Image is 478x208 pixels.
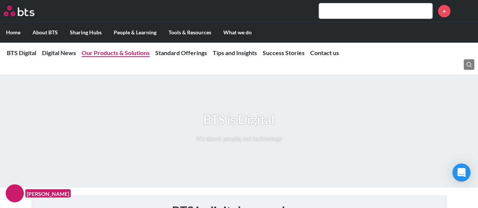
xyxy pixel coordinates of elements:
a: Contact us [310,49,339,56]
a: Our Products & Solutions [82,49,150,56]
h1: BTS is Digital [196,111,282,128]
label: What we do [217,23,258,42]
label: People & Learning [108,23,162,42]
a: Tips and Insights [213,49,257,56]
p: It's about people, not technology [196,134,282,143]
a: Digital News [42,49,76,56]
a: + [438,5,450,17]
img: Saranrat Boon-in [456,2,474,20]
img: F [6,184,24,202]
label: Tools & Resources [162,23,217,42]
img: BTS Logo [4,6,34,16]
label: Sharing Hubs [64,23,108,42]
a: BTS Digital [7,49,36,56]
a: Success Stories [263,49,305,56]
figcaption: [PERSON_NAME] [25,189,71,198]
a: Go home [4,6,48,16]
a: Profile [456,2,474,20]
a: Standard Offerings [155,49,207,56]
div: Open Intercom Messenger [452,163,470,182]
label: About BTS [26,23,64,42]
